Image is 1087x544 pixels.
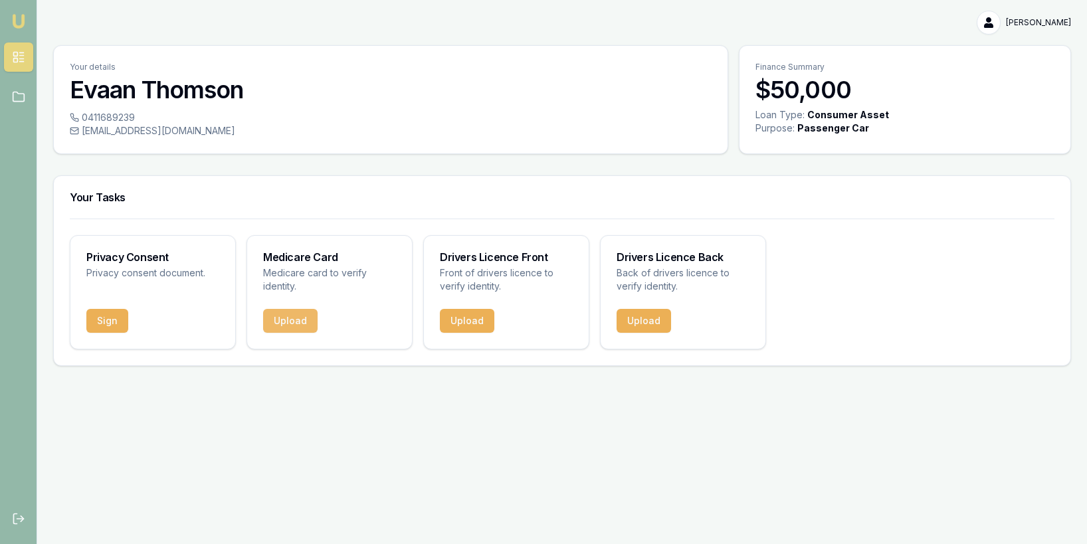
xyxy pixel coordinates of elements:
[440,309,494,333] button: Upload
[70,62,712,72] p: Your details
[70,76,712,103] h3: Evaan Thomson
[617,266,749,293] p: Back of drivers licence to verify identity.
[263,266,396,293] p: Medicare card to verify identity.
[11,13,27,29] img: emu-icon-u.png
[755,76,1054,103] h3: $50,000
[263,309,318,333] button: Upload
[797,122,869,135] div: Passenger Car
[86,309,128,333] button: Sign
[86,252,219,262] h3: Privacy Consent
[755,108,805,122] div: Loan Type:
[617,309,671,333] button: Upload
[70,192,1054,203] h3: Your Tasks
[755,122,795,135] div: Purpose:
[440,266,573,293] p: Front of drivers licence to verify identity.
[82,111,135,124] span: 0411689239
[440,252,573,262] h3: Drivers Licence Front
[807,108,889,122] div: Consumer Asset
[755,62,1054,72] p: Finance Summary
[86,266,219,280] p: Privacy consent document.
[1006,17,1071,28] span: [PERSON_NAME]
[82,124,235,137] span: [EMAIL_ADDRESS][DOMAIN_NAME]
[617,252,749,262] h3: Drivers Licence Back
[263,252,396,262] h3: Medicare Card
